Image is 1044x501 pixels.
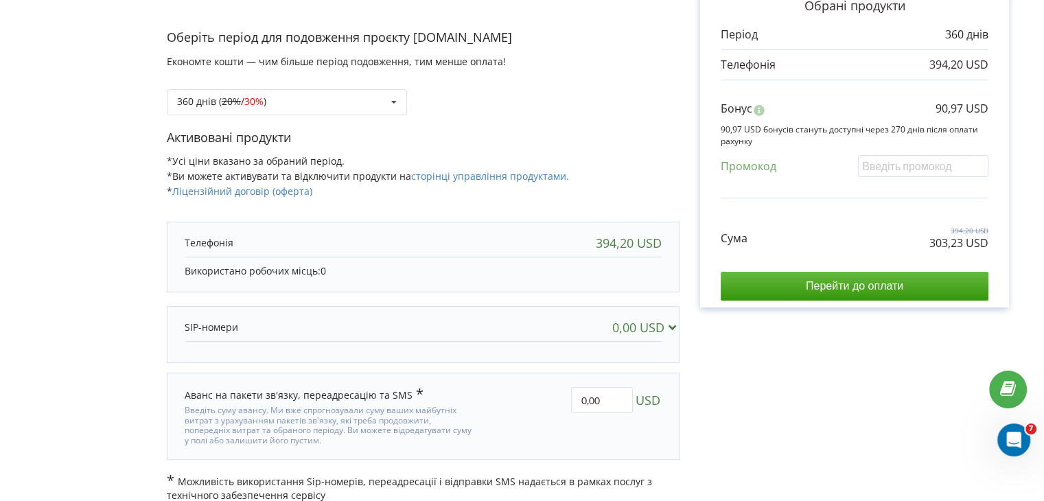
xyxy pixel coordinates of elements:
[185,387,424,402] div: Аванс на пакети зв'язку, переадресацію та SMS
[721,124,988,147] p: 90,97 USD бонусів стануть доступні через 270 днів після оплати рахунку
[721,272,988,301] input: Перейти до оплати
[721,101,752,117] p: Бонус
[721,231,747,246] p: Сума
[721,57,776,73] p: Телефонія
[185,321,238,334] p: SIP-номери
[411,170,569,183] a: сторінці управління продуктами.
[997,423,1030,456] iframe: Intercom live chat
[167,154,345,167] span: *Усі ціни вказано за обраний період.
[222,95,241,108] s: 20%
[167,55,506,68] span: Економте кошти — чим більше період подовження, тим менше оплата!
[185,236,233,250] p: Телефонія
[596,236,662,250] div: 394,20 USD
[172,185,312,198] a: Ліцензійний договір (оферта)
[185,264,662,278] p: Використано робочих місць:
[929,235,988,251] p: 303,23 USD
[177,97,266,106] div: 360 днів ( / )
[167,129,680,147] p: Активовані продукти
[945,27,988,43] p: 360 днів
[321,264,326,277] span: 0
[936,101,988,117] p: 90,97 USD
[636,387,660,413] span: USD
[612,321,682,334] div: 0,00 USD
[1025,423,1036,434] span: 7
[167,29,680,47] p: Оберіть період для подовження проєкту [DOMAIN_NAME]
[929,226,988,235] p: 394,20 USD
[185,402,476,445] div: Введіть суму авансу. Ми вже спрогнозували суму ваших майбутніх витрат з урахуванням пакетів зв'яз...
[244,95,264,108] span: 30%
[721,27,758,43] p: Період
[929,57,988,73] p: 394,20 USD
[721,159,776,174] p: Промокод
[858,155,988,176] input: Введіть промокод
[167,170,569,183] span: *Ви можете активувати та відключити продукти на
